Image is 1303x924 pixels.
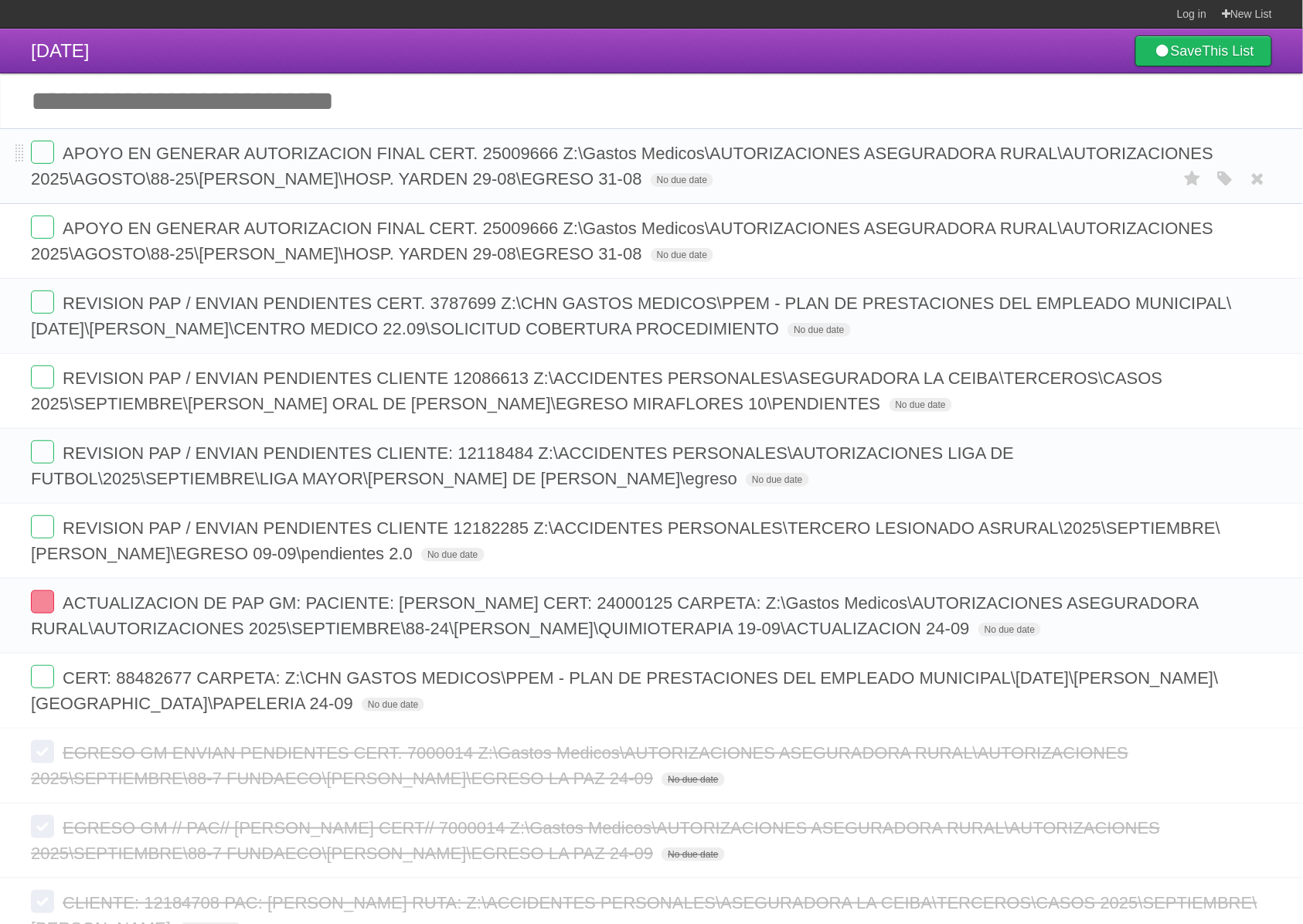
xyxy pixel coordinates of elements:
[31,443,1014,488] span: REVISION PAP / ENVIAN PENDIENTES CLIENTE: 12118484 Z:\ACCIDENTES PERSONALES\AUTORIZACIONES LIGA D...
[31,219,1213,263] span: APOYO EN GENERAR AUTORIZACION FINAL CERT. 25009666 Z:\Gastos Medicos\AUTORIZACIONES ASEGURADORA R...
[31,40,90,61] span: [DATE]
[978,623,1041,637] span: No due date
[788,323,850,337] span: No due date
[746,473,808,487] span: No due date
[31,815,54,838] label: Done
[31,365,54,389] label: Done
[31,743,1128,788] span: EGRESO GM ENVIAN PENDIENTES CERT. 7000014 Z:\Gastos Medicos\AUTORIZACIONES ASEGURADORA RURAL\AUTO...
[31,290,54,314] label: Done
[31,216,54,239] label: Done
[31,668,1219,713] span: CERT: 88482677 CARPETA: Z:\CHN GASTOS MEDICOS\PPEM - PLAN DE PRESTACIONES DEL EMPLEADO MUNICIPAL\...
[31,515,54,538] label: Done
[31,740,54,763] label: Done
[421,548,484,562] span: No due date
[362,698,424,712] span: No due date
[31,593,1199,638] span: ACTUALIZACION DE PAP GM: PACIENTE: [PERSON_NAME] CERT: 24000125 CARPETA: Z:\Gastos Medicos\AUTORI...
[31,440,54,464] label: Done
[662,773,724,786] span: No due date
[31,518,1220,563] span: REVISION PAP / ENVIAN PENDIENTES CLIENTE 12182285 Z:\ACCIDENTES PERSONALES\TERCERO LESIONADO ASRU...
[651,248,713,262] span: No due date
[1178,166,1207,192] label: Star task
[890,398,952,412] span: No due date
[1203,43,1254,59] b: This List
[31,890,54,913] label: Done
[662,848,724,861] span: No due date
[31,369,1163,413] span: REVISION PAP / ENVIAN PENDIENTES CLIENTE 12086613 Z:\ACCIDENTES PERSONALES\ASEGURADORA LA CEIBA\T...
[31,818,1160,863] span: EGRESO GM // PAC// [PERSON_NAME] CERT// 7000014 Z:\Gastos Medicos\AUTORIZACIONES ASEGURADORA RURA...
[31,590,54,613] label: Done
[31,294,1232,338] span: REVISION PAP / ENVIAN PENDIENTES CERT. 3787699 Z:\CHN GASTOS MEDICOS\PPEM - PLAN DE PRESTACIONES ...
[1135,36,1272,66] a: SaveThis List
[31,141,54,164] label: Done
[651,173,713,187] span: No due date
[31,144,1213,189] span: APOYO EN GENERAR AUTORIZACION FINAL CERT. 25009666 Z:\Gastos Medicos\AUTORIZACIONES ASEGURADORA R...
[31,665,54,688] label: Done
